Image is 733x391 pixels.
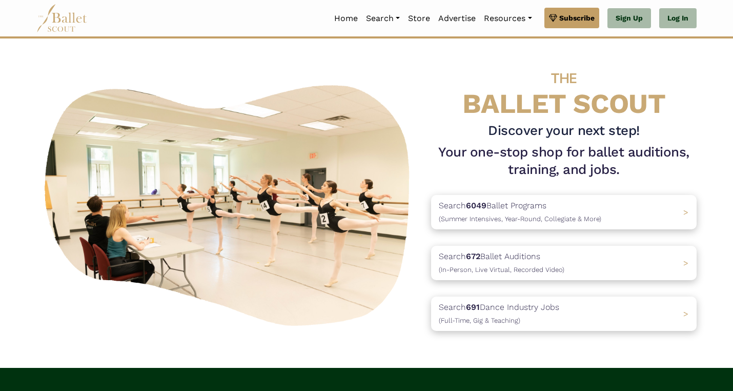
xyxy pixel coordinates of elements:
[330,8,362,29] a: Home
[466,201,486,210] b: 6049
[480,8,536,29] a: Resources
[544,8,599,28] a: Subscribe
[439,215,601,223] span: (Summer Intensives, Year-Round, Collegiate & More)
[362,8,404,29] a: Search
[439,250,564,276] p: Search Ballet Auditions
[431,246,697,280] a: Search672Ballet Auditions(In-Person, Live Virtual, Recorded Video) >
[439,317,520,324] span: (Full-Time, Gig & Teaching)
[659,8,697,29] a: Log In
[466,302,480,312] b: 691
[607,8,651,29] a: Sign Up
[683,309,688,319] span: >
[431,297,697,331] a: Search691Dance Industry Jobs(Full-Time, Gig & Teaching) >
[439,199,601,225] p: Search Ballet Programs
[683,258,688,268] span: >
[431,59,697,118] h4: BALLET SCOUT
[404,8,434,29] a: Store
[431,195,697,229] a: Search6049Ballet Programs(Summer Intensives, Year-Round, Collegiate & More)>
[683,207,688,217] span: >
[431,122,697,140] h3: Discover your next step!
[559,12,595,24] span: Subscribe
[431,144,697,179] h1: Your one-stop shop for ballet auditions, training, and jobs.
[434,8,480,29] a: Advertise
[439,266,564,273] span: (In-Person, Live Virtual, Recorded Video)
[551,70,577,87] span: THE
[36,74,423,332] img: A group of ballerinas talking to each other in a ballet studio
[466,251,480,261] b: 672
[439,301,559,327] p: Search Dance Industry Jobs
[549,12,557,24] img: gem.svg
